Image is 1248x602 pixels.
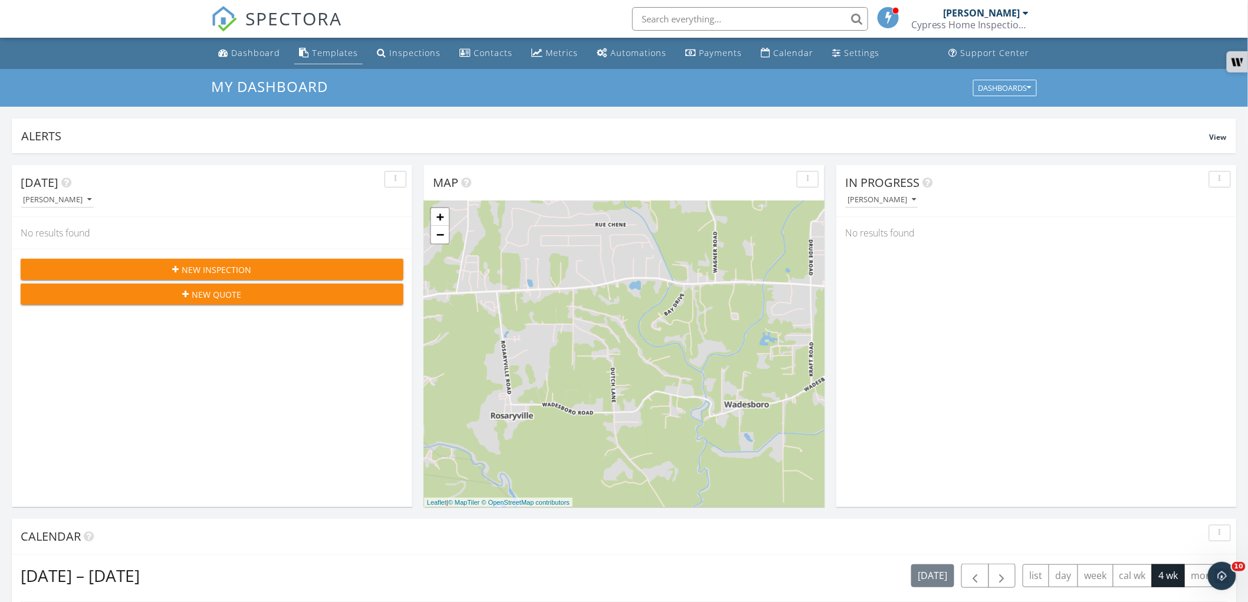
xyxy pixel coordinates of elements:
[294,42,363,64] a: Templates
[1152,564,1185,587] button: 4 wk
[911,564,954,587] button: [DATE]
[427,499,446,506] a: Leaflet
[23,196,91,204] div: [PERSON_NAME]
[1232,562,1246,571] span: 10
[988,564,1016,588] button: Next
[592,42,671,64] a: Automations (Basic)
[681,42,747,64] a: Payments
[827,42,884,64] a: Settings
[844,47,879,58] div: Settings
[21,259,403,280] button: New Inspection
[21,528,81,544] span: Calendar
[482,499,570,506] a: © OpenStreetMap contributors
[845,175,919,190] span: In Progress
[1113,564,1153,587] button: cal wk
[973,80,1037,96] button: Dashboards
[527,42,583,64] a: Metrics
[231,47,280,58] div: Dashboard
[389,47,441,58] div: Inspections
[21,175,58,190] span: [DATE]
[182,264,252,276] span: New Inspection
[1208,562,1236,590] iframe: Intercom live chat
[424,498,573,508] div: |
[546,47,578,58] div: Metrics
[1049,564,1078,587] button: day
[372,42,445,64] a: Inspections
[944,42,1034,64] a: Support Center
[431,226,449,244] a: Zoom out
[433,175,458,190] span: Map
[1184,564,1228,587] button: month
[312,47,358,58] div: Templates
[836,217,1237,249] div: No results found
[845,192,918,208] button: [PERSON_NAME]
[12,217,412,249] div: No results found
[1210,132,1227,142] span: View
[978,84,1032,92] div: Dashboards
[211,6,237,32] img: The Best Home Inspection Software - Spectora
[21,284,403,305] button: New Quote
[455,42,517,64] a: Contacts
[1023,564,1049,587] button: list
[944,7,1020,19] div: [PERSON_NAME]
[848,196,916,204] div: [PERSON_NAME]
[773,47,813,58] div: Calendar
[448,499,480,506] a: © MapTiler
[211,16,342,41] a: SPECTORA
[961,564,989,588] button: Previous
[431,208,449,226] a: Zoom in
[21,564,140,587] h2: [DATE] – [DATE]
[21,128,1210,144] div: Alerts
[610,47,666,58] div: Automations
[1078,564,1114,587] button: week
[245,6,342,31] span: SPECTORA
[211,77,328,96] span: My Dashboard
[756,42,818,64] a: Calendar
[911,19,1029,31] div: Cypress Home Inspections LLC
[21,192,94,208] button: [PERSON_NAME]
[192,288,242,301] span: New Quote
[632,7,868,31] input: Search everything...
[961,47,1030,58] div: Support Center
[699,47,742,58] div: Payments
[474,47,513,58] div: Contacts
[214,42,285,64] a: Dashboard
